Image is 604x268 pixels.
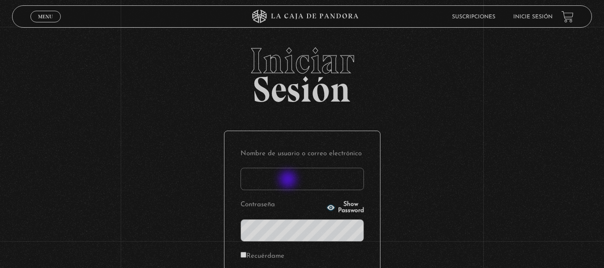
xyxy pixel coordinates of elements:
label: Contraseña [241,198,324,212]
a: View your shopping cart [562,10,574,22]
button: Show Password [326,201,364,214]
input: Recuérdame [241,252,246,258]
a: Suscripciones [452,14,495,20]
span: Iniciar [12,43,592,79]
span: Menu [38,14,53,19]
label: Recuérdame [241,250,284,264]
a: Inicie sesión [513,14,553,20]
span: Cerrar [35,21,56,28]
label: Nombre de usuario o correo electrónico [241,147,364,161]
span: Show Password [338,201,364,214]
h2: Sesión [12,43,592,100]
